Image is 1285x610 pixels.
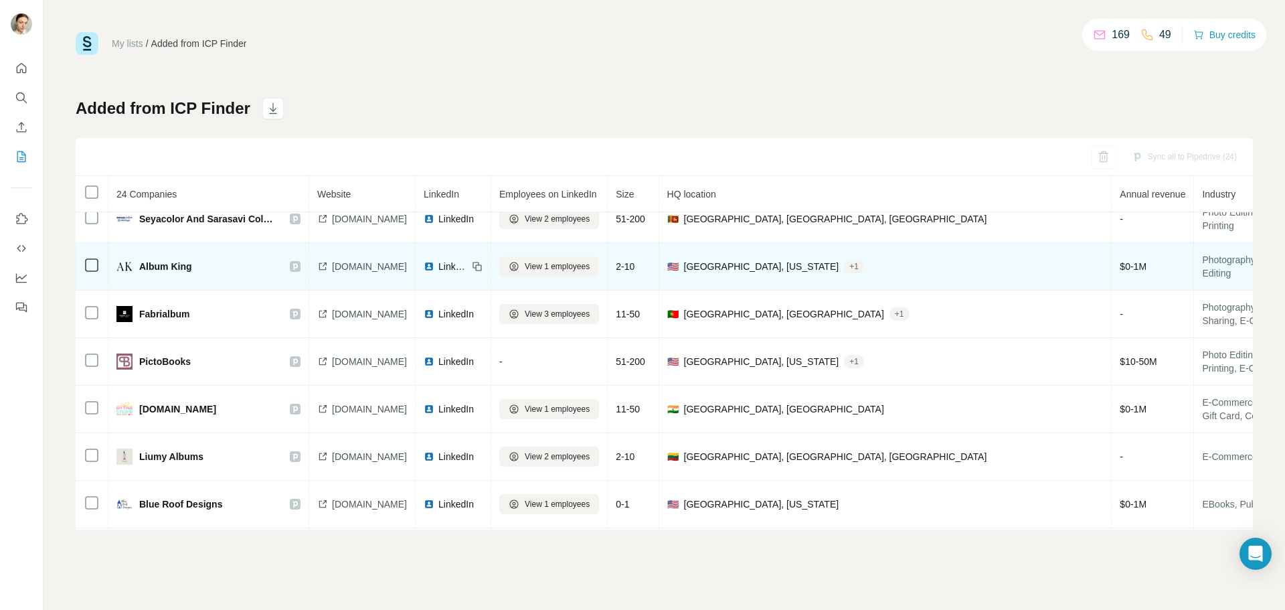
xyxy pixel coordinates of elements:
span: LinkedIn [438,355,474,368]
button: View 3 employees [499,304,599,324]
span: LinkedIn [438,212,474,226]
button: View 2 employees [499,209,599,229]
span: [DOMAIN_NAME] [332,498,407,511]
button: View 2 employees [499,447,599,467]
img: company-logo [116,211,133,227]
img: LinkedIn logo [424,309,434,319]
span: Website [317,189,351,200]
span: View 1 employees [525,403,590,415]
span: [GEOGRAPHIC_DATA], [GEOGRAPHIC_DATA], [GEOGRAPHIC_DATA] [684,212,987,226]
button: View 1 employees [499,399,599,419]
img: LinkedIn logo [424,404,434,414]
button: Use Surfe API [11,236,32,260]
span: 🇮🇳 [667,402,679,416]
p: 49 [1159,27,1171,43]
span: [DOMAIN_NAME] [332,212,407,226]
span: [GEOGRAPHIC_DATA], [US_STATE] [684,498,839,511]
img: LinkedIn logo [424,214,434,224]
span: 0-1 [616,499,629,510]
span: $ 10-50M [1120,356,1156,367]
span: 2-10 [616,261,634,272]
span: Liumy Albums [139,450,203,463]
button: Quick start [11,56,32,80]
button: Buy credits [1193,25,1256,44]
img: company-logo [116,402,133,416]
span: 🇵🇹 [667,307,679,321]
span: 🇺🇸 [667,498,679,511]
div: + 1 [844,260,864,273]
img: Avatar [11,13,32,35]
span: - [1120,214,1123,224]
span: LinkedIn [438,307,474,321]
span: 🇱🇰 [667,212,679,226]
img: LinkedIn logo [424,499,434,510]
span: Album King [139,260,192,273]
span: Size [616,189,634,200]
li: / [146,37,149,50]
div: + 1 [889,308,910,320]
h1: Added from ICP Finder [76,98,250,119]
button: Use Surfe on LinkedIn [11,207,32,231]
span: [DOMAIN_NAME] [332,450,407,463]
img: LinkedIn logo [424,356,434,367]
span: HQ location [667,189,716,200]
span: [DOMAIN_NAME] [332,307,407,321]
span: [DOMAIN_NAME] [332,260,407,273]
button: My lists [11,145,32,169]
span: Annual revenue [1120,189,1185,200]
span: Industry [1202,189,1235,200]
button: View 1 employees [499,494,599,514]
span: LinkedIn [424,189,459,200]
button: Dashboard [11,266,32,290]
div: + 1 [844,356,864,368]
img: company-logo [116,449,133,465]
span: [GEOGRAPHIC_DATA], [US_STATE] [684,260,839,273]
span: 2-10 [616,451,634,462]
span: 51-200 [616,356,645,367]
span: 🇺🇸 [667,355,679,368]
span: LinkedIn [438,260,468,273]
button: Enrich CSV [11,115,32,139]
img: company-logo [116,258,133,275]
span: 51-200 [616,214,645,224]
span: - [499,356,503,367]
button: Feedback [11,295,32,319]
span: View 3 employees [525,308,590,320]
span: Seyacolor And Sarasavi Color Laboratory [139,212,276,226]
span: View 2 employees [525,213,590,225]
img: LinkedIn logo [424,261,434,272]
span: $ 0-1M [1120,499,1146,510]
p: 169 [1112,27,1130,43]
a: My lists [112,38,143,49]
img: company-logo [116,306,133,322]
span: 24 Companies [116,189,177,200]
span: - [1120,451,1123,462]
span: [GEOGRAPHIC_DATA], [GEOGRAPHIC_DATA], [GEOGRAPHIC_DATA] [684,450,987,463]
img: Surfe Logo [76,32,98,55]
div: Open Intercom Messenger [1239,538,1272,570]
span: 11-50 [616,404,640,414]
span: [GEOGRAPHIC_DATA], [GEOGRAPHIC_DATA] [684,307,884,321]
img: LinkedIn logo [424,451,434,462]
span: View 1 employees [525,498,590,510]
span: LinkedIn [438,450,474,463]
span: - [1120,309,1123,319]
button: Search [11,86,32,110]
span: [DOMAIN_NAME] [332,402,407,416]
span: $ 0-1M [1120,261,1146,272]
span: PictoBooks [139,355,191,368]
span: View 2 employees [525,451,590,463]
span: [DOMAIN_NAME] [139,402,216,416]
span: 🇱🇹 [667,450,679,463]
span: [GEOGRAPHIC_DATA], [GEOGRAPHIC_DATA] [684,402,884,416]
span: [DOMAIN_NAME] [332,355,407,368]
span: Fabrialbum [139,307,189,321]
div: Added from ICP Finder [151,37,247,50]
span: LinkedIn [438,402,474,416]
img: company-logo [116,496,133,512]
span: $ 0-1M [1120,404,1146,414]
img: company-logo [116,354,133,370]
button: View 1 employees [499,256,599,277]
span: [GEOGRAPHIC_DATA], [US_STATE] [684,355,839,368]
span: Employees on LinkedIn [499,189,597,200]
